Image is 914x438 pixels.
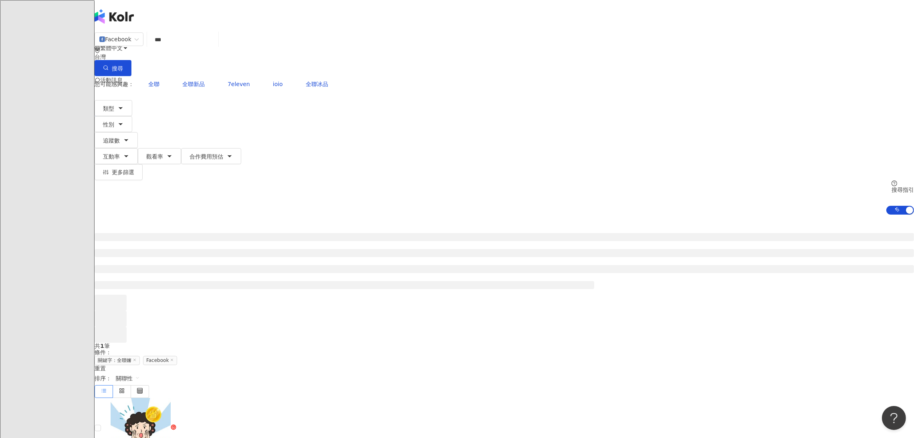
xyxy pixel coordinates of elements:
[181,148,241,164] button: 合作費用預估
[95,372,914,385] div: 排序：
[143,356,177,365] span: Facebook
[95,349,111,356] span: 條件 ：
[112,65,123,72] span: 搜尋
[138,148,181,164] button: 觀看率
[95,343,914,349] div: 共 筆
[148,81,159,87] span: 全聯
[95,48,100,53] span: environment
[99,33,131,46] div: Facebook
[190,153,223,160] span: 合作費用預估
[264,76,291,92] button: ioio
[103,121,114,128] span: 性別
[100,343,104,349] span: 1
[103,137,120,144] span: 追蹤數
[306,81,328,87] span: 全聯冰品
[95,356,140,365] span: 關鍵字：全聯嬸
[146,153,163,160] span: 觀看率
[95,81,134,87] span: 您可能感興趣：
[95,9,134,24] img: logo
[140,76,168,92] button: 全聯
[892,187,914,193] div: 搜尋指引
[273,81,283,87] span: ioio
[116,372,140,385] span: 關聯性
[95,54,914,60] div: 台灣
[297,76,337,92] button: 全聯冰品
[182,81,205,87] span: 全聯新品
[95,164,143,180] button: 更多篩選
[95,100,132,116] button: 類型
[219,76,258,92] button: 7eleven
[95,116,132,132] button: 性別
[95,365,914,372] div: 重置
[112,169,134,175] span: 更多篩選
[882,406,906,430] iframe: Help Scout Beacon - Open
[174,76,213,92] button: 全聯新品
[100,77,123,83] span: 活動訊息
[103,105,114,112] span: 類型
[228,81,250,87] span: 7eleven
[892,181,897,186] span: question-circle
[103,153,120,160] span: 互動率
[95,60,131,76] button: 搜尋
[95,132,138,148] button: 追蹤數
[95,148,138,164] button: 互動率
